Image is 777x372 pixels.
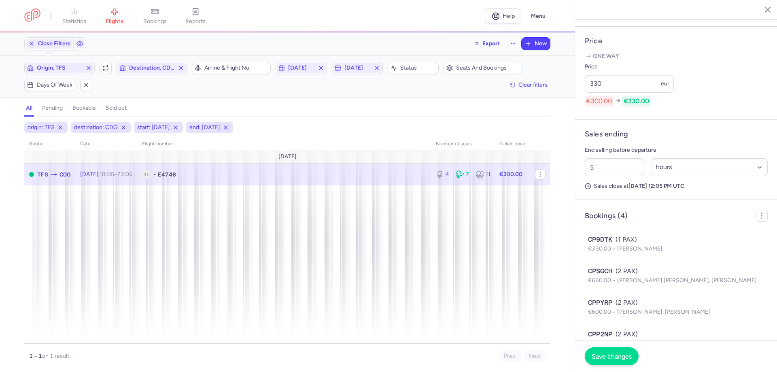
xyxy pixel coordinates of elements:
span: €330.00 [588,245,617,252]
th: date [75,138,137,150]
a: statistics [54,7,94,25]
span: [PERSON_NAME], [PERSON_NAME] [617,308,710,315]
span: Seats and bookings [456,65,520,71]
div: (1 PAX) [588,235,764,244]
div: (2 PAX) [588,329,764,339]
a: bookings [135,7,175,25]
button: Prev. [499,350,521,362]
span: Export [482,40,500,47]
p: One way [585,52,768,60]
div: 7 [456,170,470,179]
span: start: [DATE] [137,123,170,132]
button: CPSGCH(2 PAX)€660.00[PERSON_NAME] [PERSON_NAME], [PERSON_NAME] [588,266,764,285]
button: Days of week [24,79,75,91]
span: €660.00 [588,277,617,284]
a: flights [94,7,135,25]
span: reports [185,18,206,25]
span: Help [503,13,515,19]
span: [PERSON_NAME] [617,245,662,252]
span: Save changes [592,353,632,360]
div: (2 PAX) [588,266,764,276]
span: statistics [62,18,86,25]
span: eur [661,80,669,87]
span: [DATE] [288,65,314,71]
button: Airline & Flight No. [192,62,271,74]
th: Flight number [137,138,431,150]
h4: Price [585,36,768,46]
button: Clear filters [507,79,550,91]
span: origin: TFS [28,123,55,132]
span: bookings [143,18,167,25]
a: CitizenPlane red outlined logo [24,9,40,23]
button: Close Filters [25,38,73,50]
button: CPPYRP(2 PAX)€600.00[PERSON_NAME], [PERSON_NAME] [588,298,764,317]
span: [PERSON_NAME], [PERSON_NAME] [617,340,710,347]
input: ## [585,158,644,176]
span: [PERSON_NAME] [PERSON_NAME], [PERSON_NAME] [617,277,757,284]
button: Origin, TFS [24,62,95,74]
button: Menu [526,9,550,24]
span: CP9DTK [588,235,612,244]
label: Price [585,62,674,72]
span: 1L [142,170,152,179]
span: €600.00 [588,308,617,315]
button: [DATE] [332,62,383,74]
span: CPSGCH [588,266,612,276]
span: flights [106,18,123,25]
input: --- [585,75,674,93]
span: Days of week [37,82,72,88]
button: Destination, CDG [117,62,187,74]
span: destination: CDG [74,123,118,132]
button: Export [469,37,505,50]
button: New [522,38,550,50]
th: Ticket price [495,138,530,150]
div: (2 PAX) [588,298,764,308]
span: – [100,171,132,178]
span: €300.00 [585,96,614,106]
button: CP9DTK(1 PAX)€330.00[PERSON_NAME] [588,235,764,253]
span: CPP2NP [588,329,612,339]
strong: 1 – 1 [29,353,42,359]
time: 23:05 [117,171,132,178]
span: • [153,170,156,179]
span: Clear filters [518,82,548,88]
div: 4 [436,170,450,179]
span: Airline & Flight No. [204,65,268,71]
p: Sales close at [585,183,768,190]
span: E4748 [158,170,176,179]
span: end: [DATE] [189,123,220,132]
th: number of seats [431,138,495,150]
span: Charles De Gaulle, Paris, France [59,170,70,179]
a: reports [175,7,216,25]
span: [DATE], [80,171,132,178]
h4: Sales ending [585,130,628,139]
h4: all [26,104,32,112]
span: Destination, CDG [129,65,174,71]
button: Save changes [585,347,639,365]
span: [DATE] [278,153,297,160]
h4: sold out [106,104,127,112]
span: Origin, TFS [37,65,82,71]
div: 11 [476,170,490,179]
strong: €300.00 [499,171,522,178]
span: €600.00 [588,340,617,347]
button: CPP2NP(2 PAX)€600.00[PERSON_NAME], [PERSON_NAME] [588,329,764,348]
strong: [DATE] 12:05 PM UTC [628,183,684,189]
button: Next [524,350,546,362]
h4: bookable [72,104,96,112]
span: Sur Reina Sofia, Tenerife Sur, Spain [37,170,48,179]
span: €330.00 [622,96,651,106]
span: New [535,40,547,47]
span: CPPYRP [588,298,612,308]
button: Seats and bookings [444,62,522,74]
h4: pending [42,104,63,112]
h4: Bookings (4) [585,211,627,221]
a: Help [485,9,521,24]
p: End selling before departure [585,145,768,155]
span: OPEN [29,172,34,177]
button: [DATE] [276,62,327,74]
button: Status [388,62,439,74]
span: [DATE] [344,65,370,71]
span: on 1 result [42,353,69,359]
time: 18:05 [100,171,114,178]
